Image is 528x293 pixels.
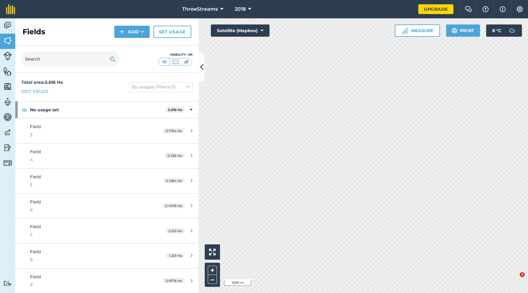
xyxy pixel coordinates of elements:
img: svg+xml;base64,PD94bWwgdmVyc2lvbj0iMS4wIiBlbmNvZGluZz0idXRmLTgiPz4KPCEtLSBHZW5lcmF0b3I6IEFkb2JlIE... [506,24,518,37]
input: Search [21,52,119,66]
img: svg+xml;base64,PD94bWwgdmVyc2lvbj0iMS4wIiBlbmNvZGluZz0idXRmLTgiPz4KPCEtLSBHZW5lcmF0b3I6IEFkb2JlIE... [3,21,12,30]
span: 2018 [235,6,246,13]
img: svg+xml;base64,PD94bWwgdmVyc2lvbj0iMS4wIiBlbmNvZGluZz0idXRmLTgiPz4KPCEtLSBHZW5lcmF0b3I6IEFkb2JlIE... [3,128,12,137]
img: svg+xml;base64,PHN2ZyB4bWxucz0iaHR0cDovL3d3dy53My5vcmcvMjAwMC9zdmciIHdpZHRoPSIxOSIgaGVpZ2h0PSIyNC... [452,27,457,34]
a: Upgrade [418,4,453,14]
span: 6 [30,206,145,213]
img: svg+xml;base64,PHN2ZyB4bWxucz0iaHR0cDovL3d3dy53My5vcmcvMjAwMC9zdmciIHdpZHRoPSIxNCIgaGVpZ2h0PSIyNC... [120,28,124,35]
img: svg+xml;base64,PD94bWwgdmVyc2lvbj0iMS4wIiBlbmNvZGluZz0idXRmLTgiPz4KPCEtLSBHZW5lcmF0b3I6IEFkb2JlIE... [3,113,12,122]
img: svg+xml;base64,PHN2ZyB4bWxucz0iaHR0cDovL3d3dy53My5vcmcvMjAwMC9zdmciIHdpZHRoPSIxOSIgaGVpZ2h0PSIyNC... [110,55,116,63]
span: Field [30,174,41,180]
span: 5 [30,181,145,188]
span: Field [30,124,41,129]
img: svg+xml;base64,PHN2ZyB4bWxucz0iaHR0cDovL3d3dy53My5vcmcvMjAwMC9zdmciIHdpZHRoPSIxNyIgaGVpZ2h0PSIxNy... [500,6,506,13]
img: svg+xml;base64,PD94bWwgdmVyc2lvbj0iMS4wIiBlbmNvZGluZz0idXRmLTgiPz4KPCEtLSBHZW5lcmF0b3I6IEFkb2JlIE... [3,159,12,167]
button: – [208,275,217,284]
div: Visibility: On [158,52,193,57]
button: Measure [395,24,440,37]
img: A question mark icon [482,6,489,12]
img: svg+xml;base64,PHN2ZyB4bWxucz0iaHR0cDovL3d3dy53My5vcmcvMjAwMC9zdmciIHdpZHRoPSI1MCIgaGVpZ2h0PSI0MC... [161,59,168,65]
span: 0.336 Ha [165,153,185,158]
img: svg+xml;base64,PHN2ZyB4bWxucz0iaHR0cDovL3d3dy53My5vcmcvMjAwMC9zdmciIHdpZHRoPSI1NiIgaGVpZ2h0PSI2MC... [3,82,12,91]
a: Field81.201 Ha [15,243,199,268]
button: 8 °C [486,24,522,37]
span: 3 [30,132,145,138]
span: Field [30,199,41,205]
img: Two speech bubbles overlapping with the left bubble in the forefront [465,6,472,12]
span: 7 [30,232,145,238]
span: Field [30,224,41,229]
img: Four arrows, one pointing top left, one top right, one bottom right and the last bottom left [209,249,216,255]
button: Print [446,24,480,37]
img: svg+xml;base64,PD94bWwgdmVyc2lvbj0iMS4wIiBlbmNvZGluZz0idXRmLTgiPz4KPCEtLSBHZW5lcmF0b3I6IEFkb2JlIE... [3,280,12,286]
span: Field [30,274,41,280]
a: Edit fields [21,88,48,95]
a: Set usage [153,26,191,38]
img: svg+xml;base64,PHN2ZyB4bWxucz0iaHR0cDovL3d3dy53My5vcmcvMjAwMC9zdmciIHdpZHRoPSI1MCIgaGVpZ2h0PSI0MC... [172,59,179,65]
div: No usage set5.616 Ha [15,102,199,118]
span: 8 [30,256,145,263]
span: 1.201 Ha [166,253,185,258]
span: 0.1784 Ha [163,128,185,133]
img: svg+xml;base64,PD94bWwgdmVyc2lvbj0iMS4wIiBlbmNvZGluZz0idXRmLTgiPz4KPCEtLSBHZW5lcmF0b3I6IEFkb2JlIE... [3,97,12,106]
h2: Fields [23,27,45,37]
a: Field30.1784 Ha [15,118,199,143]
span: ThreeStreams [182,6,218,13]
span: 8 ° C [492,24,501,37]
iframe: Intercom live chat [507,272,522,287]
button: Add [114,26,150,38]
strong: Total area : 5.616 Ha [21,80,63,85]
img: svg+xml;base64,PD94bWwgdmVyc2lvbj0iMS4wIiBlbmNvZGluZz0idXRmLTgiPz4KPCEtLSBHZW5lcmF0b3I6IEFkb2JlIE... [3,143,12,152]
span: 0.9178 Ha [163,278,185,283]
span: 2 [520,272,525,277]
span: 4 [30,156,145,163]
span: Field [30,249,41,254]
button: Satellite (Mapbox) [211,24,269,37]
img: svg+xml;base64,PHN2ZyB4bWxucz0iaHR0cDovL3d3dy53My5vcmcvMjAwMC9zdmciIHdpZHRoPSIxOCIgaGVpZ2h0PSIyNC... [22,106,27,113]
span: 0.4478 Ha [162,203,185,208]
img: svg+xml;base64,PHN2ZyB4bWxucz0iaHR0cDovL3d3dy53My5vcmcvMjAwMC9zdmciIHdpZHRoPSI1MCIgaGVpZ2h0PSI0MC... [183,59,190,65]
button: + [208,266,217,275]
a: Field40.336 Ha [15,143,199,168]
button: By usages, Filters (1) [129,82,193,92]
strong: No usage set [30,102,165,118]
img: Ruler icon [402,28,408,34]
img: svg+xml;base64,PD94bWwgdmVyc2lvbj0iMS4wIiBlbmNvZGluZz0idXRmLTgiPz4KPCEtLSBHZW5lcmF0b3I6IEFkb2JlIE... [3,52,12,60]
span: Field [30,149,41,154]
span: 9 [30,281,145,288]
img: svg+xml;base64,PHN2ZyB4bWxucz0iaHR0cDovL3d3dy53My5vcmcvMjAwMC9zdmciIHdpZHRoPSI1NiIgaGVpZ2h0PSI2MC... [3,36,12,45]
img: svg+xml;base64,PHN2ZyB4bWxucz0iaHR0cDovL3d3dy53My5vcmcvMjAwMC9zdmciIHdpZHRoPSI1NiIgaGVpZ2h0PSI2MC... [3,67,12,76]
span: 0.1284 Ha [163,178,185,183]
img: A cog icon [516,6,523,12]
strong: 5.616 Ha [168,108,182,112]
img: fieldmargin Logo [6,4,15,14]
span: 2.103 Ha [166,228,185,233]
a: Field60.4478 Ha [15,194,199,218]
a: Field50.1284 Ha [15,169,199,193]
a: Field72.103 Ha [15,218,199,243]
